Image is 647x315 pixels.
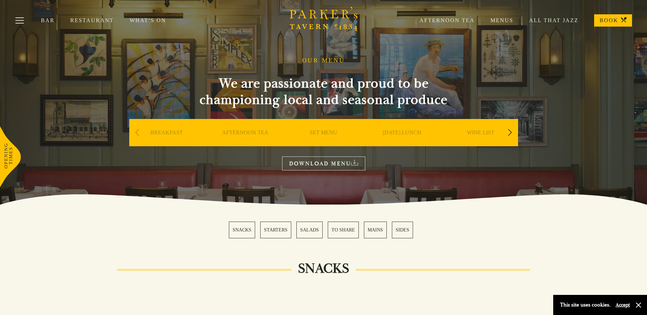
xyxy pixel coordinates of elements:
a: [DATE] LUNCH [383,129,421,156]
div: 4 / 9 [365,119,440,167]
a: 2 / 6 [260,222,291,238]
button: Close and accept [635,302,642,309]
h2: We are passionate and proud to be championing local and seasonal produce [187,75,460,108]
div: Next slide [505,125,515,140]
a: 1 / 6 [229,222,255,238]
a: DOWNLOAD MENU [282,156,365,170]
a: WINE LIST [467,129,494,156]
a: 4 / 6 [328,222,359,238]
button: Accept [616,302,630,308]
a: AFTERNOON TEA [222,129,268,156]
div: 2 / 9 [208,119,283,167]
div: Previous slide [133,125,142,140]
h1: OUR MENU [302,57,345,64]
a: 6 / 6 [392,222,413,238]
p: This site uses cookies. [560,300,611,310]
h2: SNACKS [291,260,356,277]
a: 3 / 6 [296,222,323,238]
div: 5 / 9 [443,119,518,167]
div: 1 / 9 [129,119,204,167]
div: 3 / 9 [286,119,361,167]
a: BREAKFAST [150,129,183,156]
a: 5 / 6 [364,222,387,238]
a: SET MENU [310,129,337,156]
